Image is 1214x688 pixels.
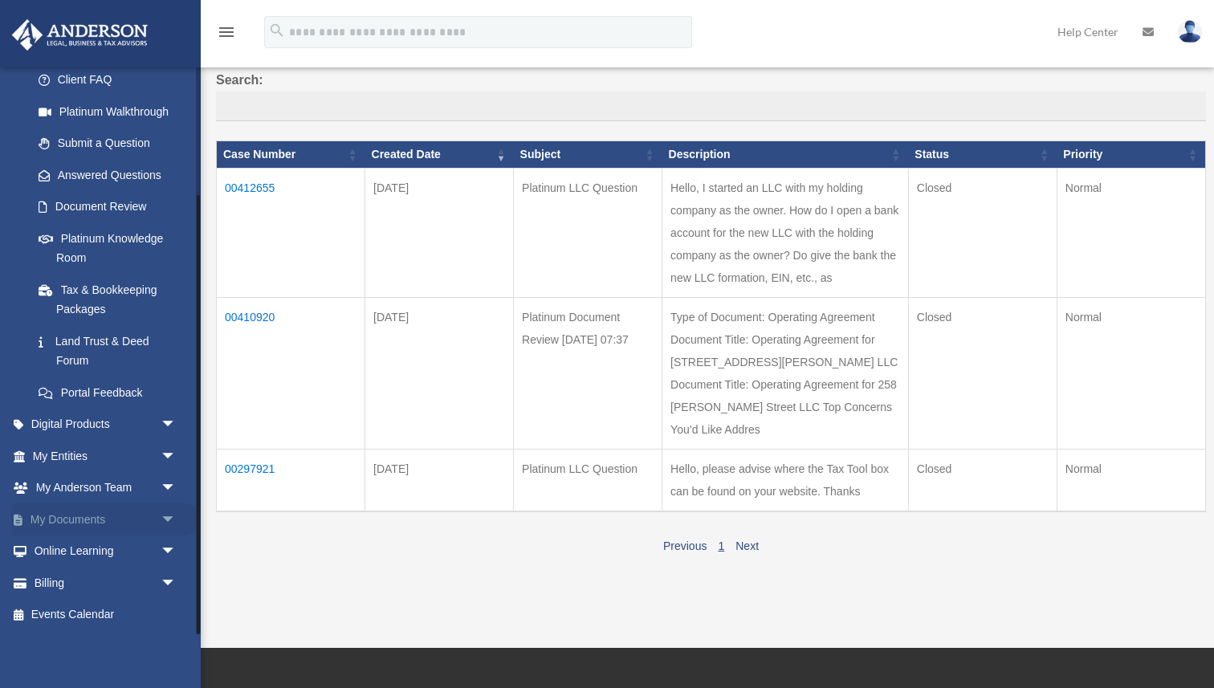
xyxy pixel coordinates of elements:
a: Answered Questions [22,159,185,191]
td: Normal [1057,298,1205,450]
span: arrow_drop_down [161,472,193,505]
td: Hello, please advise where the Tax Tool box can be found on your website. Thanks [662,450,909,512]
td: Platinum Document Review [DATE] 07:37 [514,298,662,450]
td: Closed [908,298,1057,450]
td: Platinum LLC Question [514,169,662,298]
a: My Documentsarrow_drop_down [11,503,201,535]
a: My Anderson Teamarrow_drop_down [11,472,201,504]
a: Client FAQ [22,64,193,96]
i: search [268,22,286,39]
th: Subject: activate to sort column ascending [514,141,662,169]
td: 00410920 [217,298,365,450]
td: [DATE] [365,169,514,298]
td: Normal [1057,169,1205,298]
a: Tax & Bookkeeping Packages [22,274,193,325]
td: Hello, I started an LLC with my holding company as the owner. How do I open a bank account for th... [662,169,909,298]
a: Document Review [22,191,193,223]
span: arrow_drop_down [161,440,193,473]
th: Created Date: activate to sort column ascending [365,141,514,169]
td: 00412655 [217,169,365,298]
a: Submit a Question [22,128,193,160]
td: Type of Document: Operating Agreement Document Title: Operating Agreement for [STREET_ADDRESS][PE... [662,298,909,450]
a: Previous [663,539,707,552]
label: Search: [216,69,1206,122]
a: My Entitiesarrow_drop_down [11,440,201,472]
a: Billingarrow_drop_down [11,567,201,599]
a: menu [217,28,236,42]
td: Platinum LLC Question [514,450,662,512]
span: arrow_drop_down [161,535,193,568]
td: [DATE] [365,450,514,512]
i: menu [217,22,236,42]
span: arrow_drop_down [161,503,193,536]
td: 00297921 [217,450,365,512]
img: Anderson Advisors Platinum Portal [7,19,153,51]
a: Portal Feedback [22,377,193,409]
td: Normal [1057,450,1205,512]
th: Case Number: activate to sort column ascending [217,141,365,169]
a: 1 [718,539,724,552]
th: Description: activate to sort column ascending [662,141,909,169]
td: Closed [908,450,1057,512]
a: Events Calendar [11,599,201,631]
td: [DATE] [365,298,514,450]
a: Digital Productsarrow_drop_down [11,409,201,441]
th: Status: activate to sort column ascending [908,141,1057,169]
a: Online Learningarrow_drop_down [11,535,201,568]
a: Platinum Knowledge Room [22,222,193,274]
span: arrow_drop_down [161,567,193,600]
img: User Pic [1178,20,1202,43]
span: arrow_drop_down [161,409,193,442]
a: Next [735,539,759,552]
th: Priority: activate to sort column ascending [1057,141,1205,169]
a: Platinum Walkthrough [22,96,193,128]
td: Closed [908,169,1057,298]
a: Land Trust & Deed Forum [22,325,193,377]
input: Search: [216,92,1206,122]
